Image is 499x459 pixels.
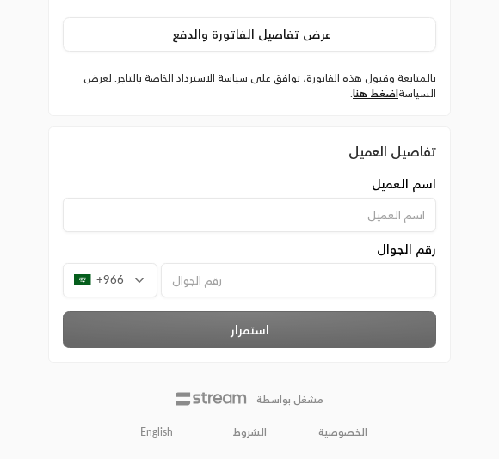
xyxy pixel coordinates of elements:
[63,141,436,162] div: تفاصيل العميل
[256,393,323,407] p: مشغل بواسطة
[377,241,436,258] span: رقم الجوال
[132,419,182,445] a: English
[161,263,436,297] input: رقم الجوال
[233,425,267,439] a: الشروط
[63,198,436,232] input: اسم العميل
[63,263,157,297] div: +966
[63,17,436,52] button: عرض تفاصيل الفاتورة والدفع
[353,87,398,100] a: اضغط هنا
[63,70,436,101] label: بالمتابعة وقبول هذه الفاتورة، توافق على سياسة الاسترداد الخاصة بالتاجر. لعرض السياسة .
[318,425,367,439] a: الخصوصية
[372,175,436,193] span: اسم العميل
